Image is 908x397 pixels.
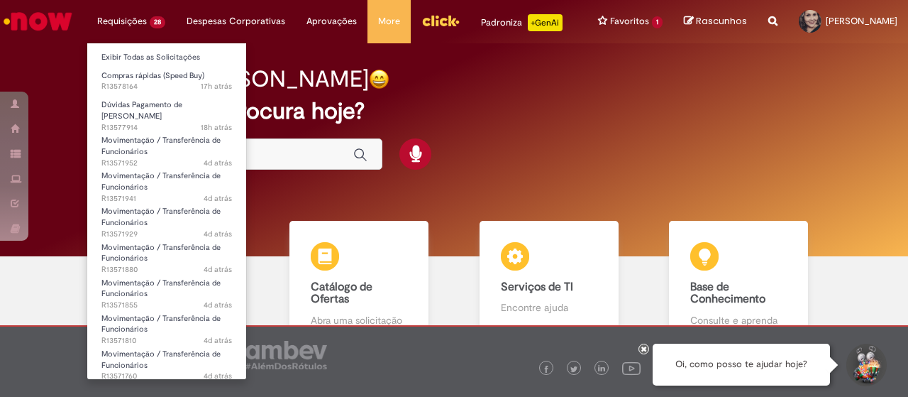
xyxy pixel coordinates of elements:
[204,158,232,168] span: 4d atrás
[201,81,232,92] time: 29/09/2025 16:25:53
[101,242,221,264] span: Movimentação / Transferência de Funcionários
[598,365,605,374] img: logo_footer_linkedin.png
[101,99,182,121] span: Dúvidas Pagamento de [PERSON_NAME]
[101,193,232,205] span: R13571941
[204,264,232,275] time: 26/09/2025 17:01:01
[543,366,550,373] img: logo_footer_facebook.png
[150,16,165,28] span: 28
[101,206,221,228] span: Movimentação / Transferência de Funcionários
[201,122,232,133] time: 29/09/2025 15:50:32
[204,335,232,346] time: 26/09/2025 16:55:10
[311,313,407,327] p: Abra uma solicitação
[101,371,232,382] span: R13571760
[87,68,246,94] a: Aberto R13578164 : Compras rápidas (Speed Buy)
[97,99,810,124] h2: O que você procura hoje?
[101,170,221,192] span: Movimentação / Transferência de Funcionários
[610,14,649,28] span: Favoritos
[101,81,232,92] span: R13578164
[101,264,232,276] span: R13571880
[826,15,897,27] span: [PERSON_NAME]
[644,221,834,344] a: Base de Conhecimento Consulte e aprenda
[204,229,232,239] time: 26/09/2025 17:09:11
[684,15,747,28] a: Rascunhos
[87,168,246,199] a: Aberto R13571941 : Movimentação / Transferência de Funcionários
[204,264,232,275] span: 4d atrás
[87,43,247,380] ul: Requisições
[97,14,147,28] span: Requisições
[101,70,204,81] span: Compras rápidas (Speed Buy)
[101,122,232,134] span: R13577914
[101,349,221,371] span: Movimentação / Transferência de Funcionários
[87,204,246,234] a: Aberto R13571929 : Movimentação / Transferência de Funcionários
[265,221,455,344] a: Catálogo de Ofertas Abra uma solicitação
[481,14,563,31] div: Padroniza
[101,278,221,300] span: Movimentação / Transferência de Funcionários
[204,300,232,310] time: 26/09/2025 16:59:23
[101,313,221,335] span: Movimentação / Transferência de Funcionários
[87,347,246,377] a: Aberto R13571760 : Movimentação / Transferência de Funcionários
[187,14,285,28] span: Despesas Corporativas
[74,221,265,344] a: Tirar dúvidas Tirar dúvidas com Lupi Assist e Gen Ai
[369,69,389,89] img: happy-face.png
[454,221,644,344] a: Serviços de TI Encontre ajuda
[87,50,246,65] a: Exibir Todas as Solicitações
[204,229,232,239] span: 4d atrás
[204,371,232,381] span: 4d atrás
[421,10,460,31] img: click_logo_yellow_360x200.png
[101,229,232,240] span: R13571929
[201,122,232,133] span: 18h atrás
[690,313,787,327] p: Consulte e aprenda
[501,300,597,315] p: Encontre ajuda
[690,280,765,307] b: Base de Conhecimento
[501,280,573,294] b: Serviços de TI
[204,193,232,204] time: 26/09/2025 17:11:23
[101,158,232,169] span: R13571952
[844,344,887,386] button: Iniciar Conversa de Suporte
[306,14,357,28] span: Aprovações
[245,341,327,369] img: logo_footer_ambev_rotulo_gray.png
[87,97,246,128] a: Aberto R13577914 : Dúvidas Pagamento de Salário
[1,7,74,36] img: ServiceNow
[101,135,221,157] span: Movimentação / Transferência de Funcionários
[622,359,641,377] img: logo_footer_youtube.png
[570,366,577,373] img: logo_footer_twitter.png
[204,371,232,381] time: 26/09/2025 16:48:23
[87,240,246,271] a: Aberto R13571880 : Movimentação / Transferência de Funcionários
[204,335,232,346] span: 4d atrás
[204,193,232,204] span: 4d atrás
[311,280,372,307] b: Catálogo de Ofertas
[696,14,747,28] span: Rascunhos
[528,14,563,31] p: +GenAi
[87,276,246,306] a: Aberto R13571855 : Movimentação / Transferência de Funcionários
[87,311,246,342] a: Aberto R13571810 : Movimentação / Transferência de Funcionários
[204,300,232,310] span: 4d atrás
[653,344,830,386] div: Oi, como posso te ajudar hoje?
[204,158,232,168] time: 26/09/2025 17:13:04
[378,14,400,28] span: More
[101,335,232,347] span: R13571810
[652,16,663,28] span: 1
[87,133,246,163] a: Aberto R13571952 : Movimentação / Transferência de Funcionários
[201,81,232,92] span: 17h atrás
[101,300,232,311] span: R13571855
